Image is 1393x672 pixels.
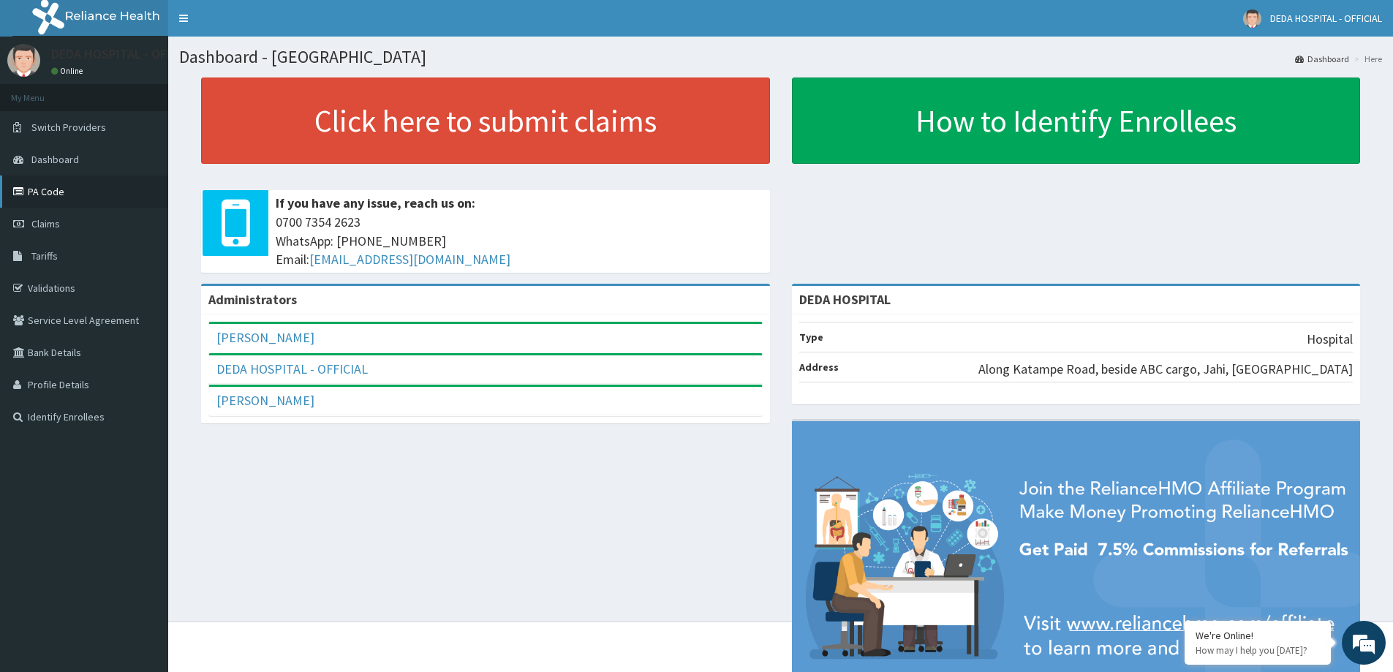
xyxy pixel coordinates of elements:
strong: DEDA HOSPITAL [799,291,891,308]
span: Dashboard [31,153,79,166]
a: Online [51,66,86,76]
span: DEDA HOSPITAL - OFFICIAL [1270,12,1382,25]
span: Switch Providers [31,121,106,134]
b: Administrators [208,291,297,308]
a: [PERSON_NAME] [216,329,314,346]
b: If you have any issue, reach us on: [276,195,475,211]
b: Type [799,331,823,344]
a: How to Identify Enrollees [792,78,1361,164]
li: Here [1351,53,1382,65]
a: Dashboard [1295,53,1349,65]
textarea: Type your message and hit 'Enter' [7,399,279,450]
span: Tariffs [31,249,58,263]
span: 0700 7354 2623 WhatsApp: [PHONE_NUMBER] Email: [276,213,763,269]
p: How may I help you today? [1196,644,1320,657]
div: We're Online! [1196,629,1320,642]
p: Hospital [1307,330,1353,349]
a: [EMAIL_ADDRESS][DOMAIN_NAME] [309,251,510,268]
div: Chat with us now [76,82,246,101]
img: d_794563401_company_1708531726252_794563401 [27,73,59,110]
p: DEDA HOSPITAL - OFFICIAL [51,48,202,61]
img: User Image [7,44,40,77]
a: DEDA HOSPITAL - OFFICIAL [216,360,368,377]
div: Minimize live chat window [240,7,275,42]
span: We're online! [85,184,202,332]
b: Address [799,360,839,374]
img: User Image [1243,10,1261,28]
h1: Dashboard - [GEOGRAPHIC_DATA] [179,48,1382,67]
a: [PERSON_NAME] [216,392,314,409]
a: Click here to submit claims [201,78,770,164]
span: Claims [31,217,60,230]
p: Along Katampe Road, beside ABC cargo, Jahi, [GEOGRAPHIC_DATA] [978,360,1353,379]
